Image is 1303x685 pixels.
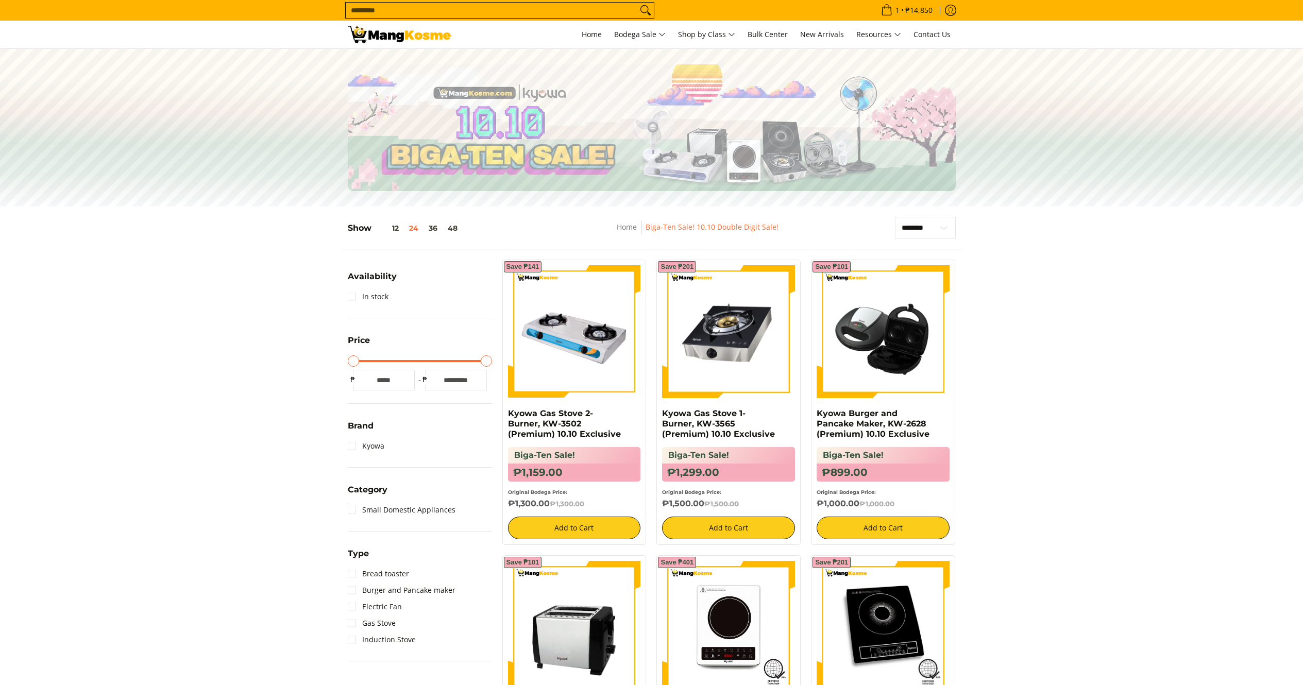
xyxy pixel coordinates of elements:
[817,489,876,495] small: Original Bodega Price:
[878,5,936,16] span: •
[646,222,779,232] a: Biga-Ten Sale! 10.10 Double Digit Sale!
[817,265,950,398] img: kyowa-burger-and-pancake-maker-premium-full-view-mang-kosme
[461,21,956,48] nav: Main Menu
[582,29,602,39] span: Home
[424,224,443,232] button: 36
[348,438,384,454] a: Kyowa
[348,336,370,345] span: Price
[371,224,404,232] button: 12
[420,374,430,385] span: ₱
[817,499,950,509] h6: ₱1,000.00
[348,486,387,494] span: Category
[673,21,740,48] a: Shop by Class
[348,550,369,566] summary: Open
[661,264,693,270] span: Save ₱201
[678,28,735,41] span: Shop by Class
[348,26,451,43] img: Biga-Ten Sale! 10.10 Double Digit Sale with Kyowa l Mang Kosme
[742,21,793,48] a: Bulk Center
[348,615,396,631] a: Gas Stove
[859,500,894,508] del: ₱1,000.00
[614,28,666,41] span: Bodega Sale
[662,265,795,398] img: kyowa-tempered-glass-single-gas-burner-full-view-mang-kosme
[348,582,455,598] a: Burger and Pancake maker
[348,336,370,352] summary: Open
[508,489,567,495] small: Original Bodega Price:
[817,408,929,439] a: Kyowa Burger and Pancake Maker, KW-2628 (Premium) 10.10 Exclusive
[348,502,455,518] a: Small Domestic Appliances
[617,222,637,232] a: Home
[800,29,844,39] span: New Arrivals
[348,598,402,615] a: Electric Fan
[815,264,848,270] span: Save ₱101
[817,517,950,539] button: Add to Cart
[913,29,951,39] span: Contact Us
[348,486,387,502] summary: Open
[661,559,693,566] span: Save ₱401
[815,559,848,566] span: Save ₱201
[404,224,424,232] button: 24
[348,288,388,305] a: In stock
[506,264,539,270] span: Save ₱141
[748,29,788,39] span: Bulk Center
[704,500,739,508] del: ₱1,500.00
[443,224,463,232] button: 48
[348,566,409,582] a: Bread toaster
[908,21,956,48] a: Contact Us
[662,408,775,439] a: Kyowa Gas Stove 1-Burner, KW-3565 (Premium) 10.10 Exclusive
[609,21,671,48] a: Bodega Sale
[817,464,950,482] h6: ₱899.00
[662,464,795,482] h6: ₱1,299.00
[508,499,641,509] h6: ₱1,300.00
[508,464,641,482] h6: ₱1,159.00
[795,21,849,48] a: New Arrivals
[348,272,397,288] summary: Open
[543,221,852,244] nav: Breadcrumbs
[662,517,795,539] button: Add to Cart
[662,489,721,495] small: Original Bodega Price:
[508,408,621,439] a: Kyowa Gas Stove 2-Burner, KW-3502 (Premium) 10.10 Exclusive
[856,28,901,41] span: Resources
[348,374,358,385] span: ₱
[508,265,641,398] img: kyowa-2-burner-gas-stove-stainless-steel-premium-full-view-mang-kosme
[506,559,539,566] span: Save ₱101
[662,499,795,509] h6: ₱1,500.00
[894,7,901,14] span: 1
[508,517,641,539] button: Add to Cart
[348,422,374,438] summary: Open
[348,631,416,648] a: Induction Stove
[851,21,906,48] a: Resources
[348,550,369,558] span: Type
[577,21,607,48] a: Home
[348,272,397,281] span: Availability
[904,7,934,14] span: ₱14,850
[637,3,654,18] button: Search
[348,223,463,233] h5: Show
[348,422,374,430] span: Brand
[550,500,584,508] del: ₱1,300.00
